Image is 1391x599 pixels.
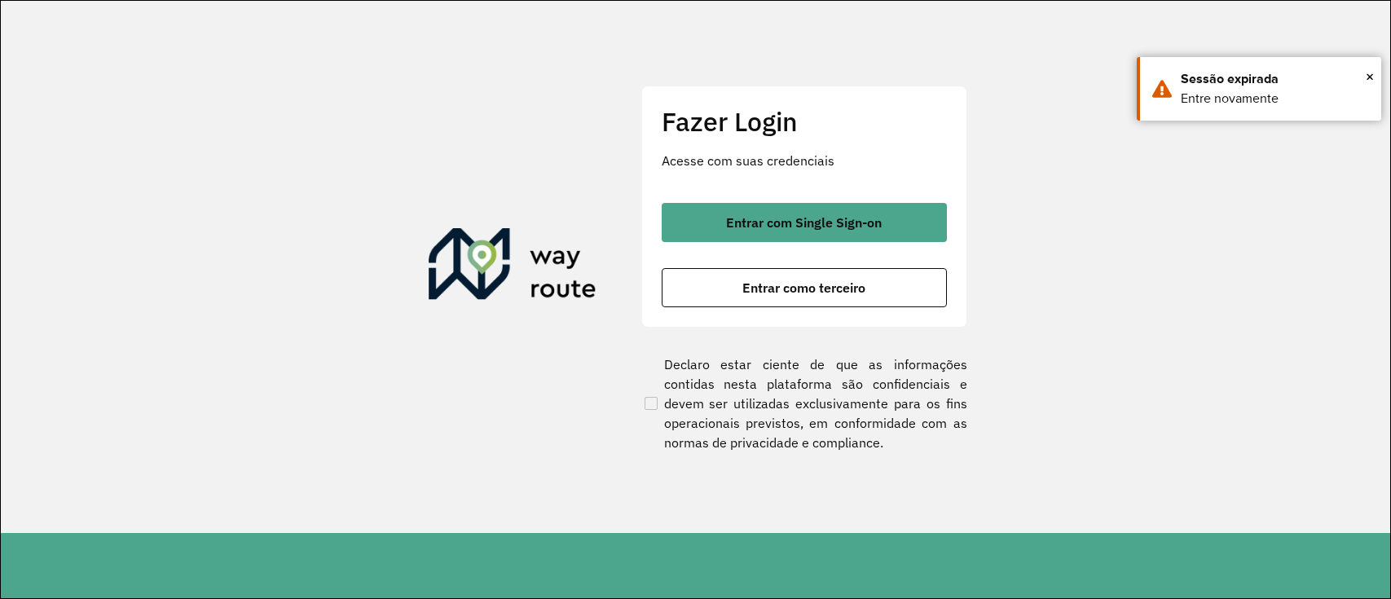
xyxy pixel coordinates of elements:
[726,216,882,229] span: Entrar com Single Sign-on
[662,106,947,137] h2: Fazer Login
[662,268,947,307] button: button
[1366,64,1374,89] button: Close
[662,203,947,242] button: button
[429,228,596,306] img: Roteirizador AmbevTech
[1181,89,1369,108] div: Entre novamente
[662,151,947,170] p: Acesse com suas credenciais
[1366,64,1374,89] span: ×
[641,355,967,452] label: Declaro estar ciente de que as informações contidas nesta plataforma são confidenciais e devem se...
[1181,69,1369,89] div: Sessão expirada
[742,281,865,294] span: Entrar como terceiro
